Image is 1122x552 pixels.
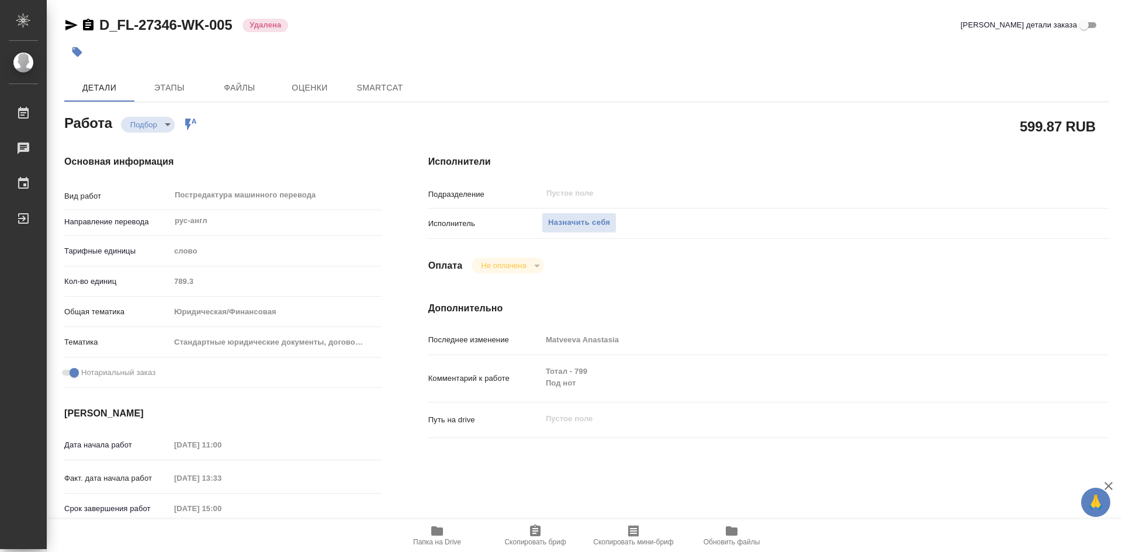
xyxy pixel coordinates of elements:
[170,470,272,487] input: Пустое поле
[64,155,382,169] h4: Основная информация
[584,519,683,552] button: Скопировать мини-бриф
[593,538,673,546] span: Скопировать мини-бриф
[477,261,529,270] button: Не оплачена
[961,19,1077,31] span: [PERSON_NAME] детали заказа
[428,301,1109,315] h4: Дополнительно
[282,81,338,95] span: Оценки
[64,336,170,348] p: Тематика
[64,306,170,318] p: Общая тематика
[352,81,408,95] span: SmartCat
[64,245,170,257] p: Тарифные единицы
[545,186,1025,200] input: Пустое поле
[64,112,112,133] h2: Работа
[486,519,584,552] button: Скопировать бриф
[542,213,617,233] button: Назначить себя
[1086,490,1106,515] span: 🙏
[428,259,463,273] h4: Оплата
[428,155,1109,169] h4: Исполнители
[64,39,90,65] button: Добавить тэг
[64,503,170,515] p: Срок завершения работ
[64,473,170,484] p: Факт. дата начала работ
[170,500,272,517] input: Пустое поле
[428,189,542,200] p: Подразделение
[542,362,1052,393] textarea: Тотал - 799 Под нот
[704,538,760,546] span: Обновить файлы
[250,19,281,31] p: Удалена
[548,216,610,230] span: Назначить себя
[141,81,198,95] span: Этапы
[170,241,382,261] div: слово
[81,18,95,32] button: Скопировать ссылку
[428,414,542,426] p: Путь на drive
[64,439,170,451] p: Дата начала работ
[212,81,268,95] span: Файлы
[170,436,272,453] input: Пустое поле
[413,538,461,546] span: Папка на Drive
[428,218,542,230] p: Исполнитель
[64,18,78,32] button: Скопировать ссылку для ЯМессенджера
[428,334,542,346] p: Последнее изменение
[388,519,486,552] button: Папка на Drive
[71,81,127,95] span: Детали
[170,302,382,322] div: Юридическая/Финансовая
[127,120,161,130] button: Подбор
[472,258,543,273] div: Подбор
[170,332,382,352] div: Стандартные юридические документы, договоры, уставы
[1081,488,1110,517] button: 🙏
[504,538,566,546] span: Скопировать бриф
[64,407,382,421] h4: [PERSON_NAME]
[428,373,542,384] p: Комментарий к работе
[683,519,781,552] button: Обновить файлы
[64,190,170,202] p: Вид работ
[64,276,170,287] p: Кол-во единиц
[99,17,232,33] a: D_FL-27346-WK-005
[170,273,382,290] input: Пустое поле
[1020,116,1096,136] h2: 599.87 RUB
[542,331,1052,348] input: Пустое поле
[81,367,155,379] span: Нотариальный заказ
[121,117,175,133] div: Подбор
[64,216,170,228] p: Направление перевода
